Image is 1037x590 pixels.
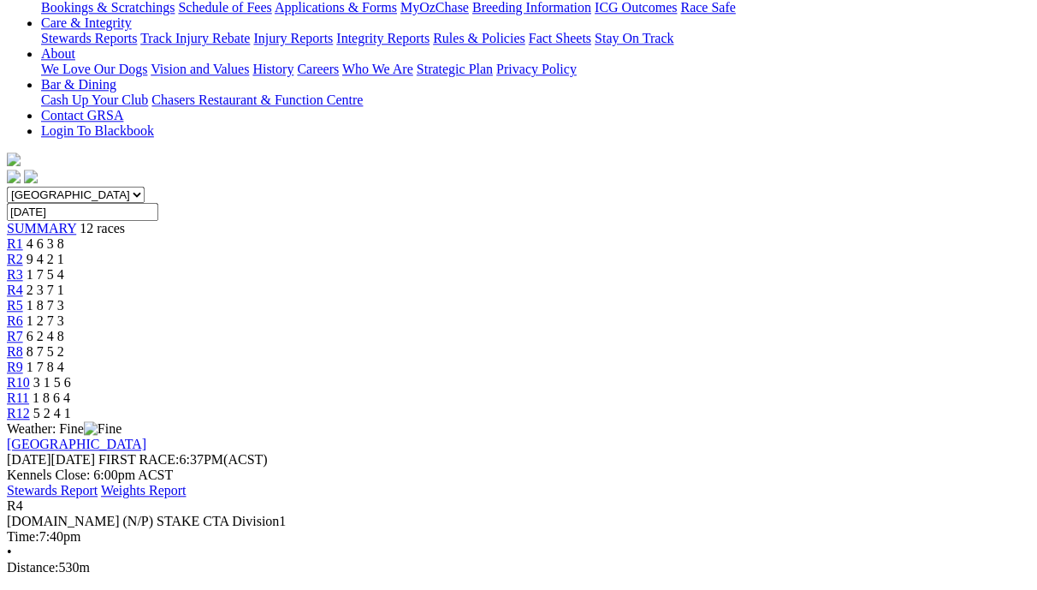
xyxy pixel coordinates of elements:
[7,545,12,559] span: •
[7,390,29,405] a: R11
[27,344,64,359] span: 8 7 5 2
[7,360,23,374] a: R9
[342,62,413,76] a: Who We Are
[7,483,98,498] a: Stewards Report
[7,560,1030,575] div: 530m
[7,529,39,544] span: Time:
[41,92,148,107] a: Cash Up Your Club
[41,77,116,92] a: Bar & Dining
[7,529,1030,545] div: 7:40pm
[27,329,64,343] span: 6 2 4 8
[98,452,179,467] span: FIRST RACE:
[84,421,121,437] img: Fine
[7,298,23,313] a: R5
[529,31,591,45] a: Fact Sheets
[7,406,30,420] a: R12
[33,406,71,420] span: 5 2 4 1
[33,375,71,390] span: 3 1 5 6
[7,221,76,235] a: SUMMARY
[336,31,430,45] a: Integrity Reports
[7,514,1030,529] div: [DOMAIN_NAME] (N/P) STAKE CTA Division1
[417,62,493,76] a: Strategic Plan
[7,267,23,282] a: R3
[151,62,249,76] a: Vision and Values
[140,31,250,45] a: Track Injury Rebate
[7,344,23,359] a: R8
[7,329,23,343] a: R7
[7,252,23,266] a: R2
[7,170,21,183] img: facebook.svg
[98,452,268,467] span: 6:37PM(ACST)
[41,46,75,61] a: About
[252,62,293,76] a: History
[41,31,137,45] a: Stewards Reports
[27,283,64,297] span: 2 3 7 1
[27,298,64,313] span: 1 8 7 3
[27,313,64,328] span: 1 2 7 3
[27,252,64,266] span: 9 4 2 1
[27,267,64,282] span: 1 7 5 4
[41,62,147,76] a: We Love Our Dogs
[24,170,38,183] img: twitter.svg
[433,31,525,45] a: Rules & Policies
[33,390,70,405] span: 1 8 6 4
[7,283,23,297] a: R4
[595,31,673,45] a: Stay On Track
[297,62,339,76] a: Careers
[7,375,30,390] a: R10
[7,437,146,451] a: [GEOGRAPHIC_DATA]
[253,31,333,45] a: Injury Reports
[41,123,154,138] a: Login To Blackbook
[41,62,1030,77] div: About
[7,468,1030,483] div: Kennels Close: 6:00pm ACST
[7,498,23,513] span: R4
[7,452,95,467] span: [DATE]
[7,313,23,328] a: R6
[7,152,21,166] img: logo-grsa-white.png
[151,92,363,107] a: Chasers Restaurant & Function Centre
[41,31,1030,46] div: Care & Integrity
[41,15,132,30] a: Care & Integrity
[496,62,577,76] a: Privacy Policy
[7,560,58,575] span: Distance:
[7,203,158,221] input: Select date
[27,236,64,251] span: 4 6 3 8
[7,421,121,436] span: Weather: Fine
[27,360,64,374] span: 1 7 8 4
[41,92,1030,108] div: Bar & Dining
[41,108,123,122] a: Contact GRSA
[7,236,23,251] a: R1
[80,221,125,235] span: 12 races
[101,483,187,498] a: Weights Report
[7,452,51,467] span: [DATE]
